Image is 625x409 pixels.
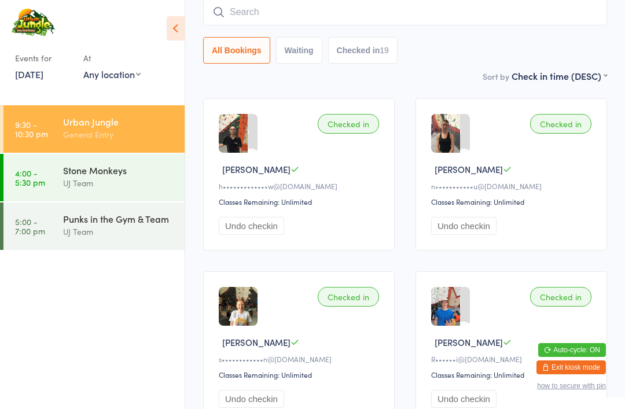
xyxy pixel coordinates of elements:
[83,68,141,80] div: Any location
[435,336,503,348] span: [PERSON_NAME]
[431,354,595,364] div: R••••••i@[DOMAIN_NAME]
[431,181,595,191] div: n•••••••••••u@[DOMAIN_NAME]
[63,115,175,128] div: Urban Jungle
[318,287,379,307] div: Checked in
[63,176,175,190] div: UJ Team
[380,46,389,55] div: 19
[512,69,607,82] div: Check in time (DESC)
[63,212,175,225] div: Punks in the Gym & Team
[276,37,322,64] button: Waiting
[530,114,591,134] div: Checked in
[435,163,503,175] span: [PERSON_NAME]
[63,225,175,238] div: UJ Team
[530,287,591,307] div: Checked in
[431,197,595,207] div: Classes Remaining: Unlimited
[219,217,284,235] button: Undo checkin
[431,114,460,153] img: image1607594221.png
[63,128,175,141] div: General Entry
[3,154,185,201] a: 4:00 -5:30 pmStone MonkeysUJ Team
[15,168,45,187] time: 4:00 - 5:30 pm
[318,114,379,134] div: Checked in
[3,202,185,250] a: 5:00 -7:00 pmPunks in the Gym & TeamUJ Team
[483,71,509,82] label: Sort by
[536,360,606,374] button: Exit kiosk mode
[15,217,45,235] time: 5:00 - 7:00 pm
[431,370,595,379] div: Classes Remaining: Unlimited
[12,9,55,37] img: Urban Jungle Indoor Rock Climbing
[219,287,258,326] img: image1652584842.png
[219,390,284,408] button: Undo checkin
[219,370,383,379] div: Classes Remaining: Unlimited
[219,181,383,191] div: h•••••••••••••w@[DOMAIN_NAME]
[219,114,248,153] img: image1595837607.png
[537,382,606,390] button: how to secure with pin
[3,105,185,153] a: 9:30 -10:30 pmUrban JungleGeneral Entry
[538,343,606,357] button: Auto-cycle: ON
[222,163,291,175] span: [PERSON_NAME]
[219,354,383,364] div: s••••••••••••n@[DOMAIN_NAME]
[431,287,460,326] img: image1604817422.png
[203,37,270,64] button: All Bookings
[219,197,383,207] div: Classes Remaining: Unlimited
[15,68,43,80] a: [DATE]
[431,217,497,235] button: Undo checkin
[63,164,175,176] div: Stone Monkeys
[431,390,497,408] button: Undo checkin
[222,336,291,348] span: [PERSON_NAME]
[15,120,48,138] time: 9:30 - 10:30 pm
[15,49,72,68] div: Events for
[328,37,398,64] button: Checked in19
[83,49,141,68] div: At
